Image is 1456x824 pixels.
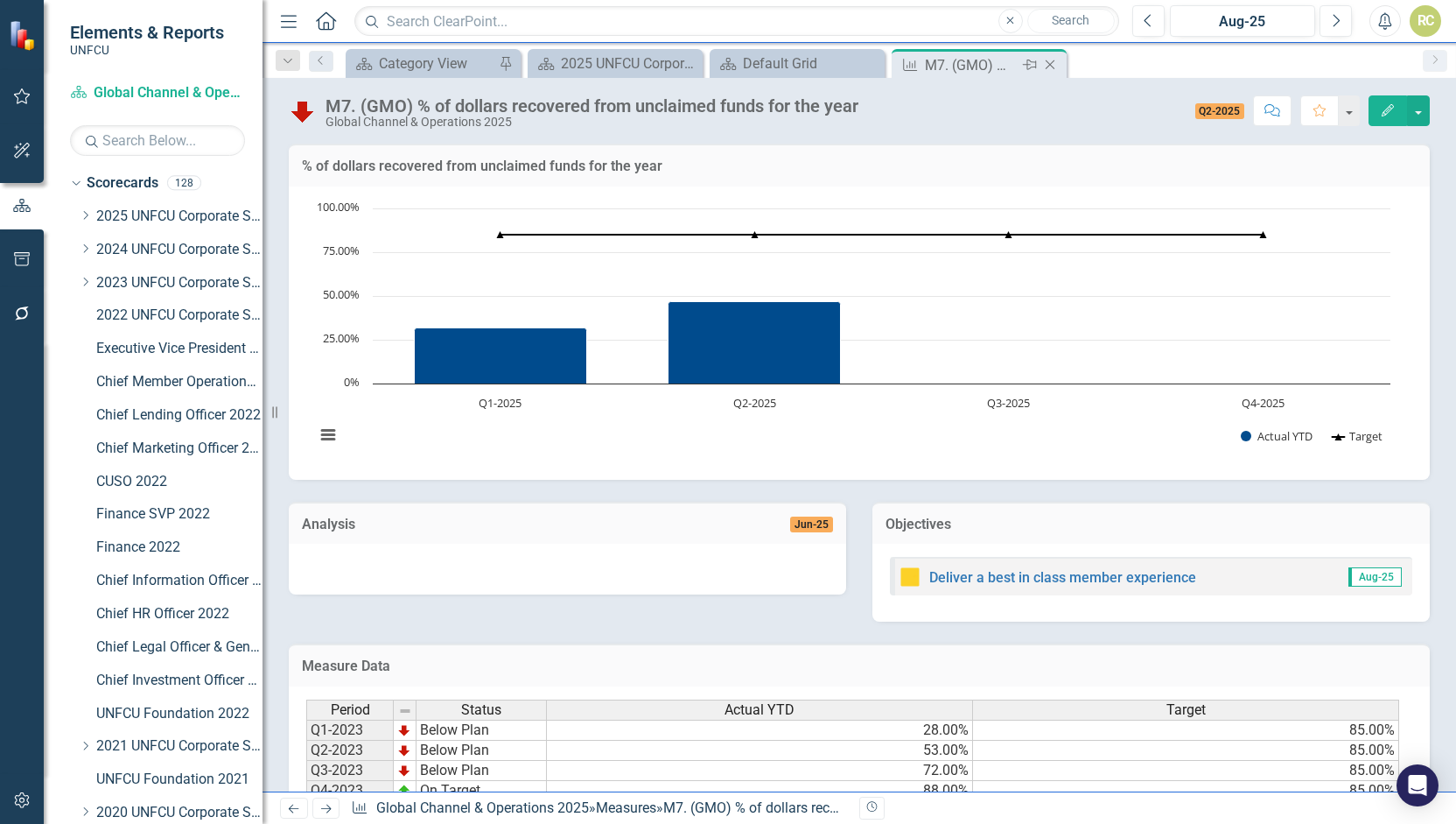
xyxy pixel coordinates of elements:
a: 2025 UNFCU Corporate Scorecard [96,207,262,227]
td: Below Plan [416,741,547,761]
a: 2024 UNFCU Corporate Scorecard [96,240,262,260]
a: Default Grid [714,53,880,74]
a: Chief HR Officer 2022 [96,604,262,624]
path: Q1-2025, 32. Actual YTD. [415,327,587,384]
a: 2022 UNFCU Corporate Scorecard [96,306,262,326]
text: Q3-2025 [987,395,1030,411]
a: Chief Information Officer SVP 2022 [96,571,262,591]
text: 50.00% [323,286,360,302]
td: Below Plan [416,761,547,781]
a: Finance SVP 2022 [96,504,262,525]
text: 0% [344,374,360,390]
h3: Measure Data [302,658,1417,674]
span: Target [1166,702,1206,718]
img: Caution [899,567,920,588]
a: UNFCU Foundation 2022 [96,704,262,724]
td: Q1-2023 [306,720,394,741]
div: Chart. Highcharts interactive chart. [306,200,1412,462]
text: 25.00% [323,330,360,346]
div: 128 [167,176,201,191]
button: Aug-25 [1170,5,1315,37]
td: Q4-2023 [306,781,394,801]
td: 85.00% [973,741,1399,761]
span: Elements & Reports [70,22,224,43]
span: Jun-25 [790,517,833,532]
div: Aug-25 [1176,11,1309,32]
svg: Interactive chart [306,200,1399,462]
a: Chief Legal Officer & General Counsel 2022 [96,637,262,658]
span: Status [461,702,501,718]
td: 28.00% [547,720,973,741]
div: Global Channel & Operations 2025 [325,116,858,129]
button: View chart menu, Chart [316,423,340,447]
a: UNFCU Foundation 2021 [96,770,262,790]
a: Category View [350,53,494,74]
img: zOikAAAAAElFTkSuQmCC [397,784,411,798]
img: TnMDeAgwAPMxUmUi88jYAAAAAElFTkSuQmCC [397,723,411,737]
td: 53.00% [547,741,973,761]
a: Finance 2022 [96,538,262,558]
div: » » [351,799,846,819]
path: Q3-2025, 85. Target. [1005,231,1012,238]
img: Below Plan [289,97,317,125]
path: Q1-2025, 85. Target. [497,231,504,238]
h3: Objectives [885,517,1417,532]
a: Scorecards [87,173,158,194]
td: 88.00% [547,781,973,801]
td: 72.00% [547,761,973,781]
a: Global Channel & Operations 2025 [70,83,245,103]
a: Chief Marketing Officer 2022 [96,439,262,459]
div: M7. (GMO) % of dollars recovered from unclaimed funds for the year [325,96,858,116]
td: 85.00% [973,761,1399,781]
g: Target, series 2 of 2. Line with 4 data points. [497,231,1267,238]
div: 2025 UNFCU Corporate Balanced Scorecard [561,53,698,74]
path: Q2-2025, 47. Actual YTD. [668,301,841,384]
h3: % of dollars recovered from unclaimed funds for the year [302,158,1417,174]
div: Category View [379,53,494,74]
a: 2020 UNFCU Corporate Scorecard [96,803,262,823]
span: Aug-25 [1348,567,1402,587]
h3: Analysis [302,517,598,532]
a: Deliver a best in class member experience [929,569,1196,586]
span: Period [331,702,370,718]
button: Show Actual YTD [1241,428,1313,444]
text: Q4-2025 [1242,395,1284,411]
span: Q2-2025 [1195,103,1245,119]
div: M7. (GMO) % of dollars recovered from unclaimed funds for the year [663,799,1085,816]
div: M7. (GMO) % of dollars recovered from unclaimed funds for the year [925,54,1018,76]
text: 100.00% [317,199,360,215]
div: Default Grid [743,53,880,74]
span: Actual YTD [724,702,794,718]
a: 2025 UNFCU Corporate Balanced Scorecard [532,53,698,74]
td: Q2-2023 [306,741,394,761]
td: On Target [416,781,547,801]
a: Executive Vice President 2022 [96,339,262,359]
path: Q4-2025, 85. Target. [1260,231,1267,238]
a: Chief Investment Officer 2022 [96,671,262,691]
input: Search Below... [70,125,245,156]
div: Open Intercom Messenger [1396,764,1438,806]
span: Search [1052,13,1089,27]
img: TnMDeAgwAPMxUmUi88jYAAAAAElFTkSuQmCC [397,764,411,778]
text: Q2-2025 [733,395,776,411]
a: Chief Lending Officer 2022 [96,405,262,426]
img: TnMDeAgwAPMxUmUi88jYAAAAAElFTkSuQmCC [397,743,411,757]
td: Q3-2023 [306,761,394,781]
small: UNFCU [70,43,224,57]
button: RC [1410,5,1441,37]
img: 8DAGhfEEPCf229AAAAAElFTkSuQmCC [398,704,412,718]
path: Q2-2025, 85. Target. [752,231,759,238]
img: ClearPoint Strategy [9,19,39,50]
text: Q1-2025 [479,395,521,411]
a: 2021 UNFCU Corporate Scorecard [96,736,262,757]
text: 75.00% [323,243,360,258]
a: Global Channel & Operations 2025 [376,799,589,816]
a: Measures [596,799,656,816]
button: Search [1027,9,1115,33]
td: 85.00% [973,720,1399,741]
a: Chief Member Operations Officer 2022 [96,372,262,392]
a: CUSO 2022 [96,472,262,492]
a: 2023 UNFCU Corporate Scorecard [96,273,262,293]
button: Show Target [1332,428,1382,444]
